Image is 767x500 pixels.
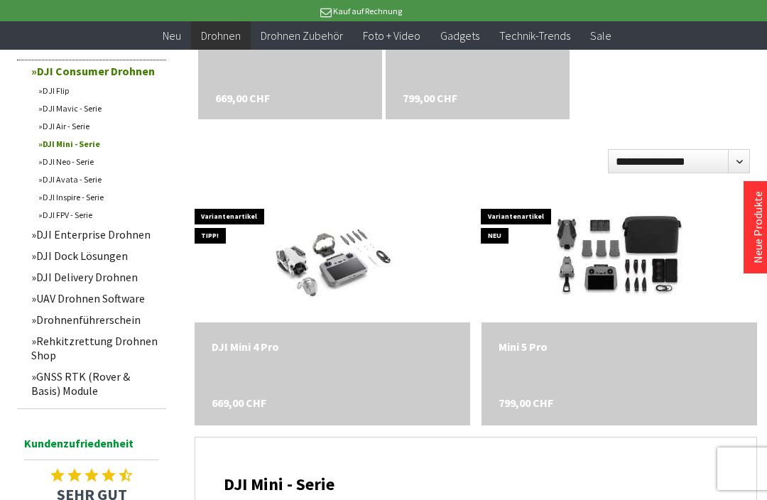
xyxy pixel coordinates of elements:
span: Sale [590,28,611,43]
span: 669,00 CHF [215,89,270,107]
a: Gadgets [430,21,489,50]
span: 799,00 CHF [499,396,553,410]
span: Drohnen Zubehör [261,28,343,43]
a: DJI Mini 4 Pro 669,00 CHF [212,339,453,354]
a: DJI Delivery Drohnen [24,266,166,288]
a: DJI Avata - Serie [31,170,166,188]
a: Drohnenführerschein [24,309,166,330]
a: Rehkitzrettung Drohnen Shop [24,330,166,366]
span: Technik-Trends [499,28,570,43]
a: Foto + Video [353,21,430,50]
a: Drohnen [191,21,251,50]
a: DJI Flip [31,82,166,99]
a: DJI Dock Lösungen [24,245,166,266]
a: DJI Air - Serie [31,117,166,135]
a: DJI Enterprise Drohnen [24,224,166,245]
a: Mini 5 Pro 799,00 CHF [499,339,740,354]
span: Kundenzufriedenheit [24,434,159,460]
h2: DJI Mini - Serie [224,475,728,494]
span: Gadgets [440,28,479,43]
a: UAV Drohnen Software [24,288,166,309]
a: Drohnen Zubehör [251,21,353,50]
img: DJI Mini 4 Pro [253,195,413,322]
a: Neue Produkte [751,191,765,263]
a: GNSS RTK (Rover & Basis) Module [24,366,166,401]
a: Technik-Trends [489,21,580,50]
a: Neu [153,21,191,50]
a: DJI Mini - Serie [31,135,166,153]
div: Mini 5 Pro [499,339,740,354]
a: Sale [580,21,621,50]
img: Mini 5 Pro [523,195,715,322]
a: DJI Neo - Serie [31,153,166,170]
a: DJI Consumer Drohnen [24,60,166,82]
span: Neu [163,28,181,43]
a: DJI Mavic - Serie [31,99,166,117]
a: DJI FPV - Serie [31,206,166,224]
span: Foto + Video [363,28,420,43]
a: DJI Inspire - Serie [31,188,166,206]
span: 669,00 CHF [212,396,266,410]
div: DJI Mini 4 Pro [212,339,453,354]
span: 799,00 CHF [403,89,457,107]
span: Drohnen [201,28,241,43]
